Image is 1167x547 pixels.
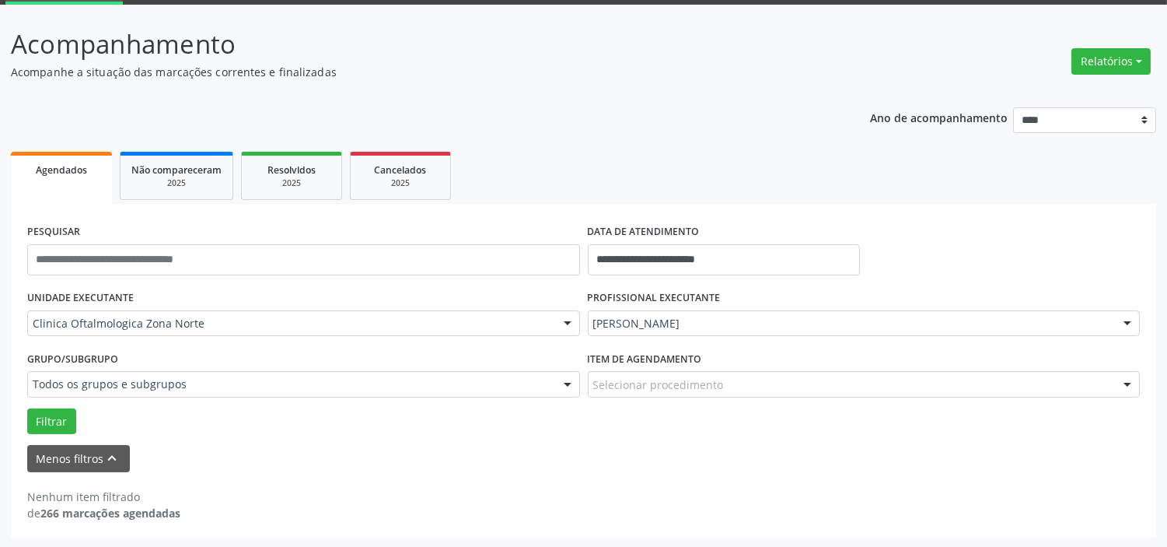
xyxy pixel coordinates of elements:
[33,316,548,331] span: Clinica Oftalmologica Zona Norte
[588,220,700,244] label: DATA DE ATENDIMENTO
[11,25,812,64] p: Acompanhamento
[267,163,316,177] span: Resolvidos
[27,347,118,371] label: Grupo/Subgrupo
[588,347,702,371] label: Item de agendamento
[27,220,80,244] label: PESQUISAR
[362,177,439,189] div: 2025
[27,489,180,505] div: Nenhum item filtrado
[11,64,812,80] p: Acompanhe a situação das marcações correntes e finalizadas
[593,377,724,393] span: Selecionar procedimento
[593,316,1109,331] span: [PERSON_NAME]
[27,505,180,521] div: de
[253,177,330,189] div: 2025
[131,177,222,189] div: 2025
[33,377,548,392] span: Todos os grupos e subgrupos
[131,163,222,177] span: Não compareceram
[870,107,1008,127] p: Ano de acompanhamento
[1071,48,1151,75] button: Relatórios
[375,163,427,177] span: Cancelados
[27,286,134,310] label: UNIDADE EXECUTANTE
[27,408,76,435] button: Filtrar
[27,445,130,472] button: Menos filtroskeyboard_arrow_up
[104,450,121,467] i: keyboard_arrow_up
[36,163,87,177] span: Agendados
[588,286,721,310] label: PROFISSIONAL EXECUTANTE
[40,506,180,521] strong: 266 marcações agendadas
